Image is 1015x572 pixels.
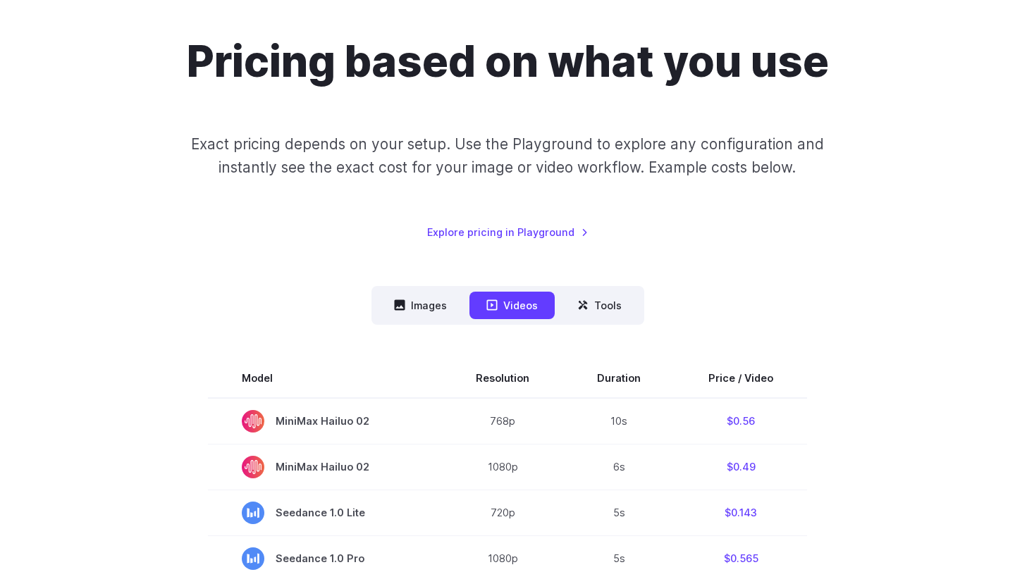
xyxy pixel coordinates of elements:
h1: Pricing based on what you use [187,36,829,87]
span: MiniMax Hailuo 02 [242,410,408,433]
th: Price / Video [675,359,807,398]
td: $0.56 [675,398,807,444]
td: 6s [563,444,675,490]
td: 10s [563,398,675,444]
p: Exact pricing depends on your setup. Use the Playground to explore any configuration and instantl... [164,132,851,180]
span: Seedance 1.0 Lite [242,502,408,524]
span: Seedance 1.0 Pro [242,547,408,570]
a: Explore pricing in Playground [427,224,589,240]
td: $0.49 [675,444,807,490]
td: 720p [442,490,563,535]
th: Duration [563,359,675,398]
button: Videos [469,292,555,319]
td: 1080p [442,444,563,490]
th: Model [208,359,442,398]
td: 768p [442,398,563,444]
td: $0.143 [675,490,807,535]
th: Resolution [442,359,563,398]
span: MiniMax Hailuo 02 [242,456,408,478]
td: 5s [563,490,675,535]
button: Tools [560,292,639,319]
button: Images [377,292,464,319]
